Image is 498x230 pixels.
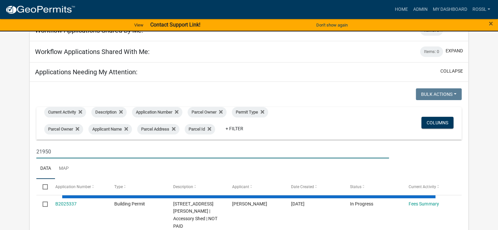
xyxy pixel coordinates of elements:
[173,201,217,229] span: 61243 170TH ST | 100310010 | GREENFIELD,TRAVIS | Accessory Shed | NOT PAID
[108,179,167,195] datatable-header-cell: Type
[421,117,453,129] button: Columns
[48,110,76,115] span: Current Activity
[314,20,350,30] button: Don't show again
[410,3,430,16] a: Admin
[36,158,55,179] a: Data
[35,48,150,56] h5: Workflow Applications Shared With Me:
[285,179,343,195] datatable-header-cell: Date Created
[291,185,314,189] span: Date Created
[141,127,169,132] span: Parcel Address
[350,201,373,206] span: In Progress
[489,20,493,27] button: Close
[420,46,443,57] div: Items: 0
[55,201,77,206] a: B2025337
[430,3,470,16] a: My Dashboard
[150,22,200,28] strong: Contact Support Link!
[114,185,123,189] span: Type
[409,201,439,206] a: Fees Summary
[220,123,249,134] a: + Filter
[402,179,461,195] datatable-header-cell: Current Activity
[232,201,267,206] span: Travis Greenfield
[55,185,91,189] span: Application Number
[192,110,216,115] span: Parcel Owner
[440,68,463,75] button: collapse
[489,19,493,28] span: ×
[55,158,73,179] a: Map
[114,201,145,206] span: Building Permit
[236,110,258,115] span: Permit Type
[36,179,49,195] datatable-header-cell: Select
[350,185,361,189] span: Status
[48,127,73,132] span: Parcel Owner
[35,68,138,76] h5: Applications Needing My Attention:
[95,110,117,115] span: Description
[226,179,285,195] datatable-header-cell: Applicant
[189,127,205,132] span: Parcel Id
[409,185,436,189] span: Current Activity
[416,88,462,100] button: Bulk Actions
[136,110,172,115] span: Application Number
[167,179,226,195] datatable-header-cell: Description
[232,185,249,189] span: Applicant
[470,3,493,16] a: RossL
[132,20,146,30] a: View
[446,47,463,54] button: expand
[92,127,122,132] span: Applicant Name
[49,179,108,195] datatable-header-cell: Application Number
[392,3,410,16] a: Home
[36,145,389,158] input: Search for applications
[173,185,193,189] span: Description
[343,179,402,195] datatable-header-cell: Status
[291,201,304,206] span: 09/16/2025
